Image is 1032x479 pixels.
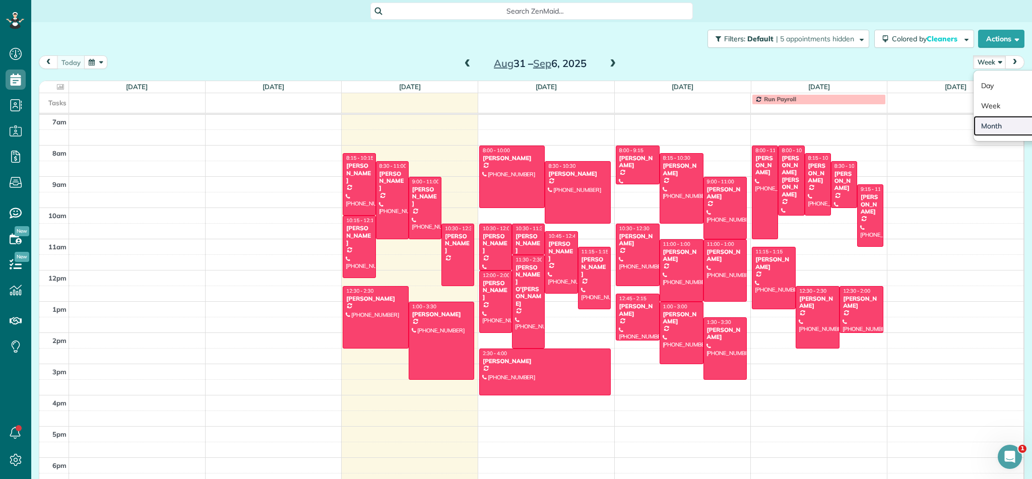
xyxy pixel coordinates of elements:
[781,155,801,198] div: [PERSON_NAME] [PERSON_NAME]
[782,147,809,154] span: 8:00 - 10:15
[702,30,869,48] a: Filters: Default | 5 appointments hidden
[755,256,793,270] div: [PERSON_NAME]
[1005,55,1024,69] button: next
[619,303,657,317] div: [PERSON_NAME]
[412,303,436,310] span: 1:00 - 3:30
[515,264,542,307] div: [PERSON_NAME] O'[PERSON_NAME]
[515,256,543,263] span: 11:30 - 2:30
[412,311,471,318] div: [PERSON_NAME]
[482,358,608,365] div: [PERSON_NAME]
[548,233,578,239] span: 10:45 - 12:45
[861,186,888,192] span: 9:15 - 11:15
[346,217,376,224] span: 10:15 - 12:15
[663,155,690,161] span: 8:15 - 10:30
[515,225,546,232] span: 10:30 - 11:30
[444,233,471,254] div: [PERSON_NAME]
[998,445,1022,469] iframe: Intercom live chat
[945,83,966,91] a: [DATE]
[52,180,67,188] span: 9am
[412,178,439,185] span: 9:00 - 11:00
[808,162,828,184] div: [PERSON_NAME]
[533,57,551,70] span: Sep
[483,272,510,279] span: 12:00 - 2:00
[346,225,372,246] div: [PERSON_NAME]
[663,162,700,177] div: [PERSON_NAME]
[843,288,870,294] span: 12:30 - 2:00
[445,225,475,232] span: 10:30 - 12:30
[379,163,407,169] span: 8:30 - 11:00
[755,155,775,176] div: [PERSON_NAME]
[892,34,961,43] span: Colored by
[619,155,657,169] div: [PERSON_NAME]
[927,34,959,43] span: Cleaners
[764,95,796,103] span: Run Payroll
[619,225,650,232] span: 10:30 - 12:30
[707,30,869,48] button: Filters: Default | 5 appointments hidden
[619,147,643,154] span: 8:00 - 9:15
[548,240,574,262] div: [PERSON_NAME]
[48,243,67,251] span: 11am
[515,233,542,254] div: [PERSON_NAME]
[39,55,58,69] button: prev
[52,305,67,313] span: 1pm
[724,34,745,43] span: Filters:
[581,256,608,278] div: [PERSON_NAME]
[483,225,513,232] span: 10:30 - 12:00
[15,226,29,236] span: New
[548,170,607,177] div: [PERSON_NAME]
[52,430,67,438] span: 5pm
[978,30,1024,48] button: Actions
[755,147,783,154] span: 8:00 - 11:00
[52,368,67,376] span: 3pm
[477,58,603,69] h2: 31 – 6, 2025
[548,163,575,169] span: 8:30 - 10:30
[52,336,67,345] span: 2pm
[860,193,880,215] div: [PERSON_NAME]
[536,83,557,91] a: [DATE]
[707,178,734,185] span: 9:00 - 11:00
[663,311,700,325] div: [PERSON_NAME]
[57,55,85,69] button: today
[672,83,693,91] a: [DATE]
[808,155,835,161] span: 8:15 - 10:15
[834,170,854,192] div: [PERSON_NAME]
[399,83,421,91] a: [DATE]
[834,163,862,169] span: 8:30 - 10:00
[346,295,405,302] div: [PERSON_NAME]
[707,319,731,325] span: 1:30 - 3:30
[808,83,830,91] a: [DATE]
[482,233,509,254] div: [PERSON_NAME]
[663,303,687,310] span: 1:00 - 3:00
[706,326,744,341] div: [PERSON_NAME]
[843,295,880,310] div: [PERSON_NAME]
[582,248,609,255] span: 11:15 - 1:15
[379,170,406,192] div: [PERSON_NAME]
[619,295,647,302] span: 12:45 - 2:15
[346,155,373,161] span: 8:15 - 10:15
[52,118,67,126] span: 7am
[482,155,542,162] div: [PERSON_NAME]
[346,162,372,184] div: [PERSON_NAME]
[707,241,734,247] span: 11:00 - 1:00
[52,149,67,157] span: 8am
[663,248,700,263] div: [PERSON_NAME]
[747,34,774,43] span: Default
[52,461,67,469] span: 6pm
[482,280,509,301] div: [PERSON_NAME]
[126,83,148,91] a: [DATE]
[706,186,744,200] div: [PERSON_NAME]
[263,83,284,91] a: [DATE]
[48,274,67,282] span: 12pm
[346,288,373,294] span: 12:30 - 2:30
[619,233,657,247] div: [PERSON_NAME]
[483,147,510,154] span: 8:00 - 10:00
[706,248,744,263] div: [PERSON_NAME]
[48,212,67,220] span: 10am
[799,288,826,294] span: 12:30 - 2:30
[412,186,438,208] div: [PERSON_NAME]
[1018,445,1026,453] span: 1
[799,295,836,310] div: [PERSON_NAME]
[973,55,1006,69] button: Week
[776,34,854,43] span: | 5 appointments hidden
[663,241,690,247] span: 11:00 - 1:00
